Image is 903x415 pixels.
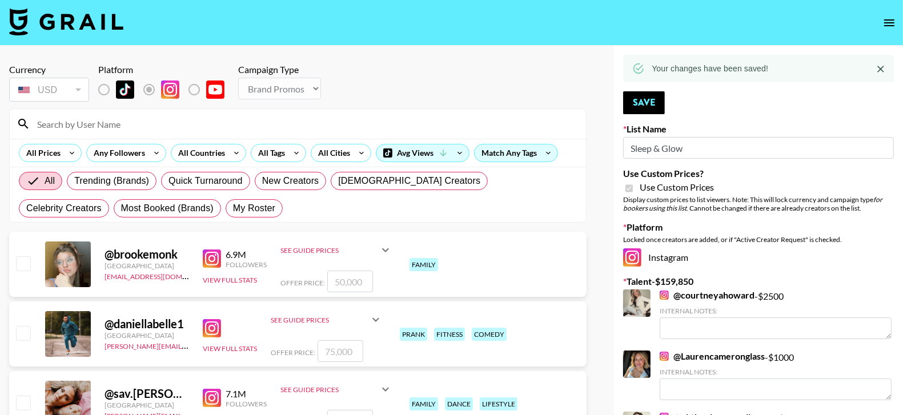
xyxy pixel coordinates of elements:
[872,61,889,78] button: Close
[280,279,325,287] span: Offer Price:
[445,397,473,410] div: dance
[9,75,89,104] div: Currency is locked to USD
[280,236,392,264] div: See Guide Prices
[878,11,901,34] button: open drawer
[105,401,189,409] div: [GEOGRAPHIC_DATA]
[203,276,257,284] button: View Full Stats
[238,64,321,75] div: Campaign Type
[400,328,427,341] div: prank
[116,80,134,99] img: TikTok
[121,202,214,215] span: Most Booked (Brands)
[105,317,189,331] div: @ daniellabelle1
[660,352,669,361] img: Instagram
[410,258,438,271] div: family
[271,348,315,357] span: Offer Price:
[233,202,275,215] span: My Roster
[623,168,894,179] label: Use Custom Prices?
[74,174,149,188] span: Trending (Brands)
[660,350,765,362] a: @Laurencameronglass
[105,247,189,261] div: @ brookemonk
[318,340,363,362] input: 75,000
[262,174,319,188] span: New Creators
[271,306,383,333] div: See Guide Prices
[623,235,894,244] div: Locked once creators are added, or if "Active Creator Request" is checked.
[206,80,224,99] img: YouTube
[660,289,892,339] div: - $ 2500
[271,316,369,324] div: See Guide Prices
[98,78,234,102] div: List locked to Instagram.
[203,344,257,353] button: View Full Stats
[623,91,665,114] button: Save
[203,389,221,407] img: Instagram
[623,195,894,212] div: Display custom prices to list viewers. Note: This will lock currency and campaign type . Cannot b...
[660,350,892,400] div: - $ 1000
[87,144,147,162] div: Any Followers
[280,385,379,394] div: See Guide Prices
[26,202,102,215] span: Celebrity Creators
[171,144,227,162] div: All Countries
[327,271,373,292] input: 50,000
[652,58,768,79] div: Your changes have been saved!
[660,291,669,300] img: Instagram
[9,64,89,75] div: Currency
[105,340,274,350] a: [PERSON_NAME][EMAIL_ADDRESS][DOMAIN_NAME]
[161,80,179,99] img: Instagram
[475,144,557,162] div: Match Any Tags
[623,195,882,212] em: for bookers using this list
[338,174,480,188] span: [DEMOGRAPHIC_DATA] Creators
[9,8,123,35] img: Grail Talent
[623,276,894,287] label: Talent - $ 159,850
[226,400,267,408] div: Followers
[105,261,189,270] div: [GEOGRAPHIC_DATA]
[226,388,267,400] div: 7.1M
[251,144,287,162] div: All Tags
[660,307,892,315] div: Internal Notes:
[30,115,579,133] input: Search by User Name
[203,319,221,337] img: Instagram
[376,144,469,162] div: Avg Views
[280,376,392,403] div: See Guide Prices
[480,397,517,410] div: lifestyle
[168,174,243,188] span: Quick Turnaround
[203,249,221,268] img: Instagram
[660,289,754,301] a: @courtneyahoward
[11,80,87,100] div: USD
[105,386,189,401] div: @ sav.[PERSON_NAME]
[434,328,465,341] div: fitness
[226,249,267,260] div: 6.9M
[19,144,63,162] div: All Prices
[410,397,438,410] div: family
[660,368,892,376] div: Internal Notes:
[105,270,219,281] a: [EMAIL_ADDRESS][DOMAIN_NAME]
[623,123,894,135] label: List Name
[640,182,714,193] span: Use Custom Prices
[280,246,379,255] div: See Guide Prices
[623,248,641,267] img: Instagram
[226,260,267,269] div: Followers
[623,221,894,233] label: Platform
[45,174,55,188] span: All
[623,248,894,267] div: Instagram
[105,331,189,340] div: [GEOGRAPHIC_DATA]
[311,144,352,162] div: All Cities
[98,64,234,75] div: Platform
[472,328,507,341] div: comedy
